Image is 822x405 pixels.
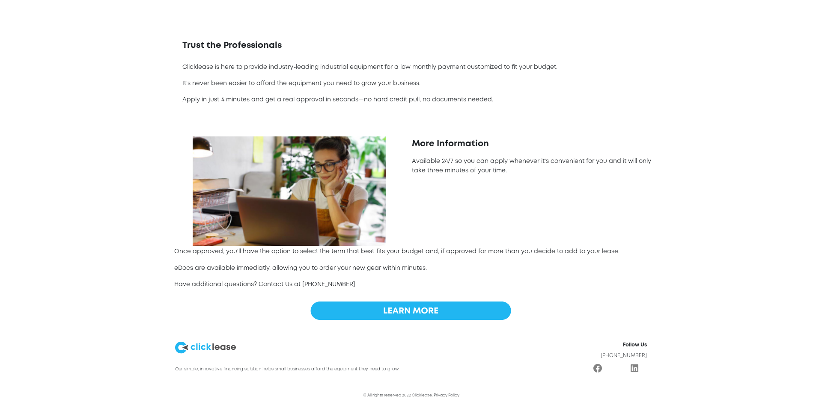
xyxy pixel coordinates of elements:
[182,38,640,53] h4: Trust the Professionals
[175,366,410,372] p: Our simple, innovative financing solution helps small businesses afford the equipment they need t...
[182,95,640,104] p: Apply in just 4 minutes and get a real approval in seconds—no hard credit pull, no documents needed.
[182,62,640,72] p: Clicklease is here to provide industry-leading industrial equipment for a low monthly payment cus...
[174,247,648,256] p: Once approved, you'll have the option to select the term that best fits your budget and, if appro...
[412,352,647,360] p: [PHONE_NUMBER]
[412,136,653,152] h4: More Information
[182,79,640,88] p: It's never been easier to afford the equipment you need to grow your business.
[412,341,647,349] p: Follow Us
[174,263,648,273] p: eDocs are available immediatly, allowing you to order your new gear within minutes.
[174,280,648,289] p: Have additional questions? Contact Us at [PHONE_NUMBER]
[168,393,654,399] p: © All rights reserved 2022 Clicklease. Privacy Policy
[412,157,653,175] p: Available 24/7 so you can apply whenever it's convenient for you and it will only take three minu...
